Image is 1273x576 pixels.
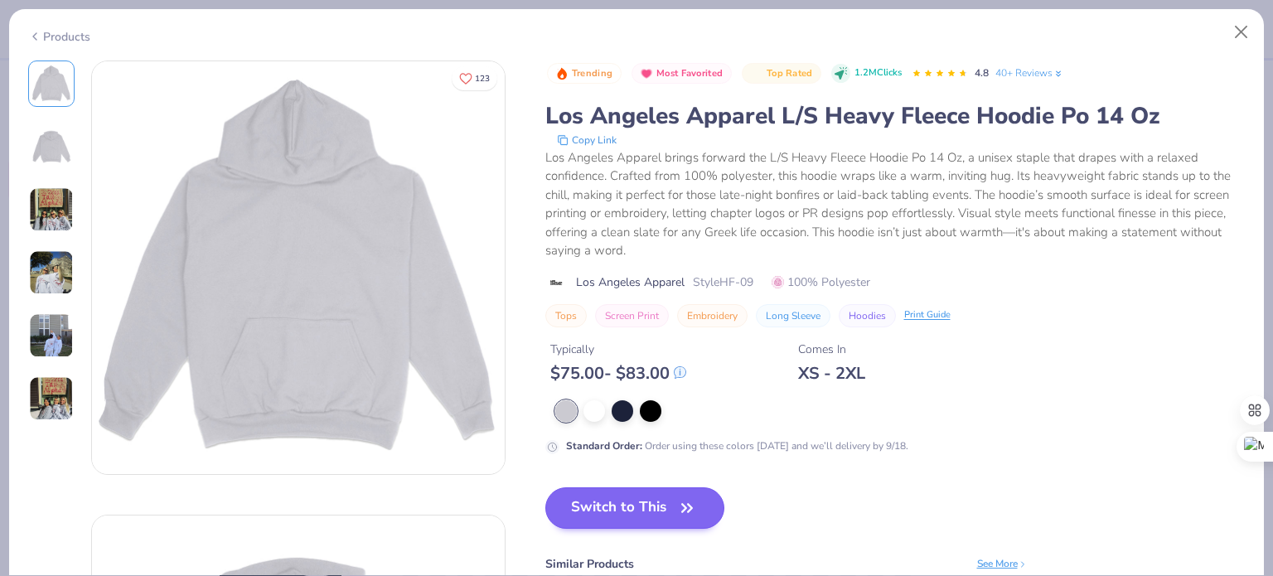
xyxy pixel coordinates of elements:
[632,63,732,85] button: Badge Button
[839,304,896,327] button: Hoodies
[912,61,968,87] div: 4.8 Stars
[798,341,865,358] div: Comes In
[854,66,902,80] span: 1.2M Clicks
[742,63,821,85] button: Badge Button
[595,304,669,327] button: Screen Print
[555,67,569,80] img: Trending sort
[656,69,723,78] span: Most Favorited
[576,273,685,291] span: Los Angeles Apparel
[798,363,865,384] div: XS - 2XL
[693,273,753,291] span: Style HF-09
[545,304,587,327] button: Tops
[772,273,870,291] span: 100% Polyester
[750,67,763,80] img: Top Rated sort
[28,28,90,46] div: Products
[92,61,505,474] img: Front
[550,341,686,358] div: Typically
[677,304,748,327] button: Embroidery
[29,313,74,358] img: User generated content
[475,75,490,83] span: 123
[552,132,622,148] button: copy to clipboard
[904,308,951,322] div: Print Guide
[547,63,622,85] button: Badge Button
[31,64,71,104] img: Front
[975,66,989,80] span: 4.8
[977,556,1028,571] div: See More
[545,100,1246,132] div: Los Angeles Apparel L/S Heavy Fleece Hoodie Po 14 Oz
[995,65,1064,80] a: 40+ Reviews
[29,187,74,232] img: User generated content
[452,66,497,90] button: Like
[566,438,908,453] div: Order using these colors [DATE] and we’ll delivery by 9/18.
[550,363,686,384] div: $ 75.00 - $ 83.00
[545,555,634,573] div: Similar Products
[756,304,830,327] button: Long Sleeve
[566,439,642,453] strong: Standard Order :
[572,69,612,78] span: Trending
[1226,17,1257,48] button: Close
[29,250,74,295] img: User generated content
[545,487,725,529] button: Switch to This
[545,276,568,289] img: brand logo
[545,148,1246,260] div: Los Angeles Apparel brings forward the L/S Heavy Fleece Hoodie Po 14 Oz, a unisex staple that dra...
[640,67,653,80] img: Most Favorited sort
[31,127,71,167] img: Back
[767,69,813,78] span: Top Rated
[29,376,74,421] img: User generated content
